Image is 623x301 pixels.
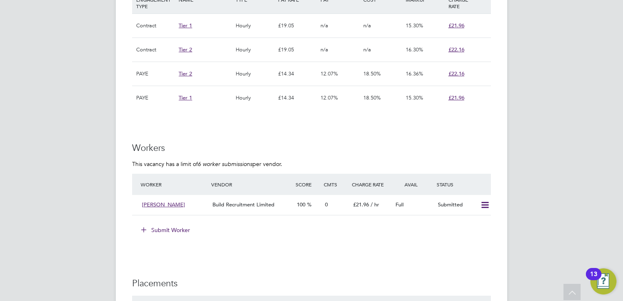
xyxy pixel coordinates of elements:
[198,160,252,168] em: 6 worker submissions
[276,86,318,110] div: £14.34
[142,201,185,208] span: [PERSON_NAME]
[276,62,318,86] div: £14.34
[406,46,423,53] span: 16.30%
[134,62,177,86] div: PAYE
[320,94,338,101] span: 12.07%
[448,22,464,29] span: £21.96
[212,201,274,208] span: Build Recruitment Limited
[134,38,177,62] div: Contract
[322,177,350,192] div: Cmts
[406,94,423,101] span: 15.30%
[320,70,338,77] span: 12.07%
[320,22,328,29] span: n/a
[363,94,381,101] span: 18.50%
[179,22,192,29] span: Tier 1
[363,46,371,53] span: n/a
[435,198,477,212] div: Submitted
[134,14,177,38] div: Contract
[132,160,491,168] p: This vacancy has a limit of per vendor.
[350,177,392,192] div: Charge Rate
[276,38,318,62] div: £19.05
[179,46,192,53] span: Tier 2
[135,224,197,237] button: Submit Worker
[294,177,322,192] div: Score
[234,62,276,86] div: Hourly
[435,177,491,192] div: Status
[276,14,318,38] div: £19.05
[297,201,305,208] span: 100
[179,70,192,77] span: Tier 2
[363,70,381,77] span: 18.50%
[234,86,276,110] div: Hourly
[363,22,371,29] span: n/a
[406,70,423,77] span: 16.36%
[395,201,404,208] span: Full
[448,70,464,77] span: £22.16
[209,177,294,192] div: Vendor
[179,94,192,101] span: Tier 1
[590,274,597,285] div: 13
[132,142,491,154] h3: Workers
[448,94,464,101] span: £21.96
[134,86,177,110] div: PAYE
[392,177,435,192] div: Avail
[132,278,491,290] h3: Placements
[320,46,328,53] span: n/a
[353,201,369,208] span: £21.96
[234,14,276,38] div: Hourly
[371,201,379,208] span: / hr
[139,177,209,192] div: Worker
[406,22,423,29] span: 15.30%
[448,46,464,53] span: £22.16
[325,201,328,208] span: 0
[590,268,616,294] button: Open Resource Center, 13 new notifications
[234,38,276,62] div: Hourly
